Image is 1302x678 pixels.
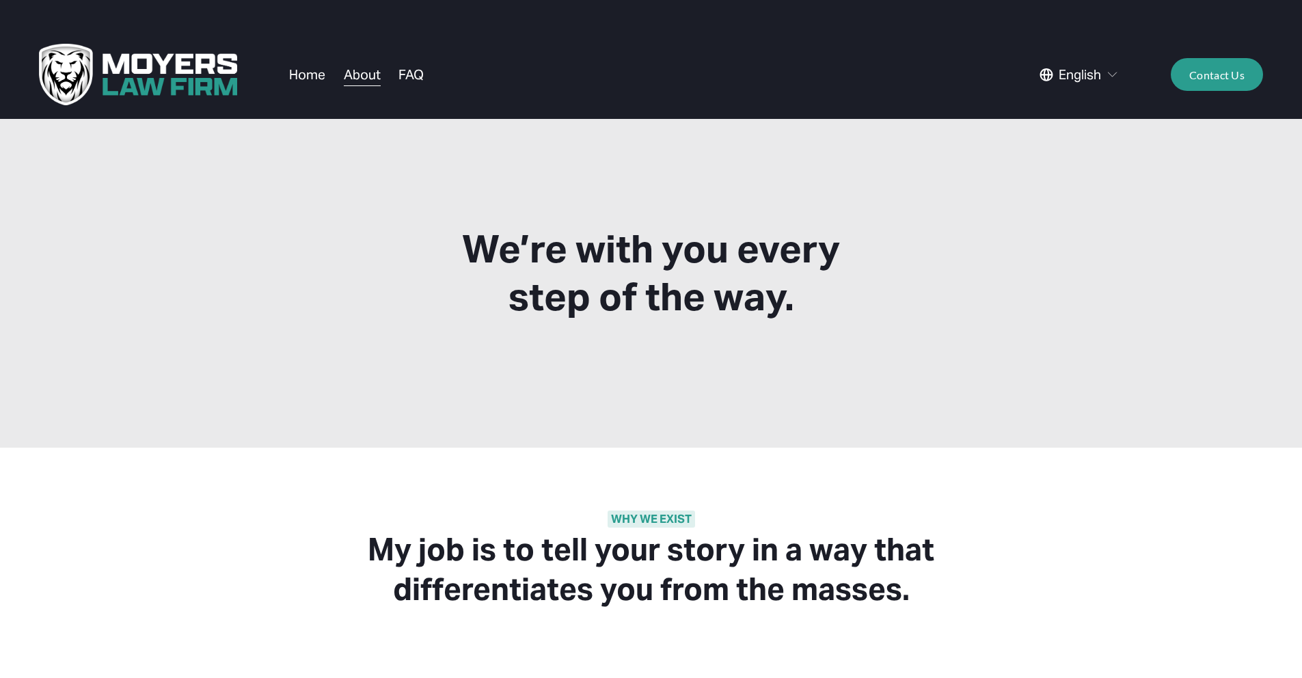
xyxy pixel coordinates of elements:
img: Moyers Law Firm | Everyone Matters. Everyone Counts. [39,44,237,105]
a: FAQ [398,62,424,87]
h1: We’re with you every step of the way. [446,225,856,321]
div: language picker [1040,62,1119,87]
a: Home [289,62,325,87]
strong: WHY WE EXIST [608,511,695,528]
h2: My job is to tell your story in a way that differentiates you from the masses. [344,530,959,609]
span: English [1059,63,1101,87]
a: Contact Us [1171,58,1263,91]
a: About [344,62,381,87]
